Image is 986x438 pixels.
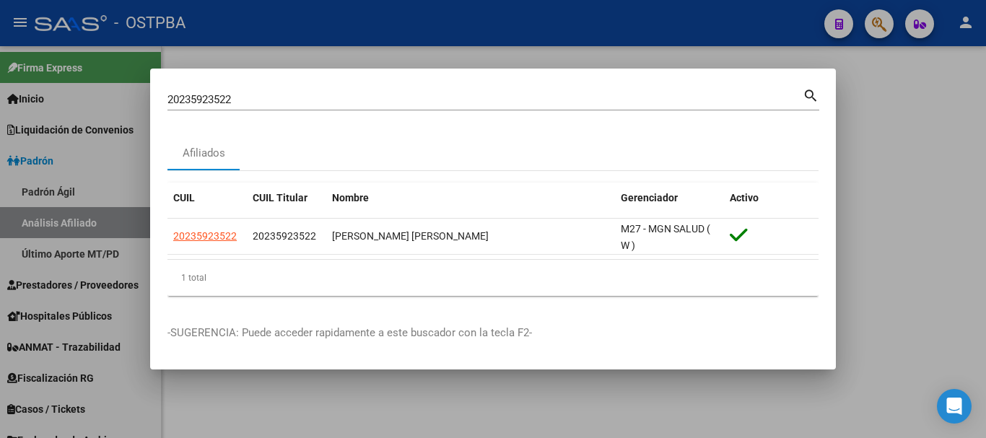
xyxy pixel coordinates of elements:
[621,223,710,251] span: M27 - MGN SALUD ( W )
[332,192,369,203] span: Nombre
[167,260,819,296] div: 1 total
[247,183,326,214] datatable-header-cell: CUIL Titular
[167,183,247,214] datatable-header-cell: CUIL
[173,192,195,203] span: CUIL
[621,192,678,203] span: Gerenciador
[724,183,819,214] datatable-header-cell: Activo
[615,183,724,214] datatable-header-cell: Gerenciador
[183,145,225,162] div: Afiliados
[253,230,316,242] span: 20235923522
[332,228,609,245] div: [PERSON_NAME] [PERSON_NAME]
[253,192,307,203] span: CUIL Titular
[803,86,819,103] mat-icon: search
[326,183,615,214] datatable-header-cell: Nombre
[937,389,972,424] div: Open Intercom Messenger
[167,325,819,341] p: -SUGERENCIA: Puede acceder rapidamente a este buscador con la tecla F2-
[173,230,237,242] span: 20235923522
[730,192,759,203] span: Activo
